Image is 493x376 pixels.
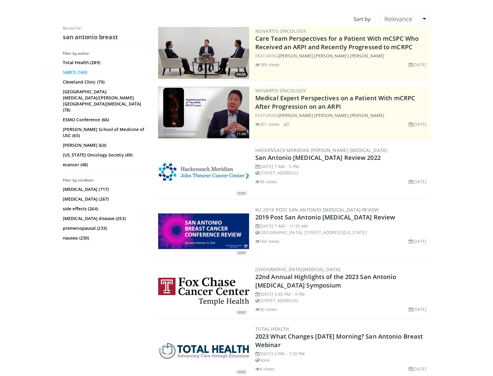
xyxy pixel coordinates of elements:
h3: Filter by author: [63,51,148,56]
span: 04:50 [235,72,248,77]
li: 36 views [255,178,277,185]
a: Hackensack Meridian [PERSON_NAME] [MEDICAL_DATA] [255,147,387,153]
a: [GEOGRAPHIC_DATA][MEDICAL_DATA] [255,266,340,272]
a: EVENT [158,277,249,305]
li: 30 views [255,306,277,312]
h3: Filter by condition: [63,178,148,183]
a: [PERSON_NAME] [314,53,348,59]
a: [GEOGRAPHIC_DATA][MEDICAL_DATA]/[PERSON_NAME][GEOGRAPHIC_DATA][MEDICAL_DATA] (78) [63,89,146,113]
div: [DATE] 6 PM - 7:30 PM None [255,350,429,363]
span: 11:09 [235,131,248,137]
small: EVENT [237,251,246,255]
a: [PERSON_NAME] [350,112,384,118]
a: Cleveland Clinic (79) [63,79,146,85]
img: a945173b-4186-467c-b504-bfda4b0484ab.png.300x170_q85_autocrop_double_scale_upscale_version-0.2.png [158,343,249,359]
a: Relevance [380,12,430,26]
div: Sort by: [349,12,376,26]
a: ecancer (48) [63,162,146,168]
a: [PERSON_NAME] [314,112,348,118]
a: Medical Expert Perspectives on a Patient With mCRPC After Progression on an ARPI [255,94,415,111]
div: [DATE] 7 AM - 11:35 AM [GEOGRAPHIC_DATA], [STREET_ADDRESS][US_STATE] [255,223,429,236]
div: [DATE] 5:45 PM - 9 PM [STREET_ADDRESS] [255,291,429,304]
li: 4 views [255,366,275,372]
li: [DATE] [409,306,427,312]
li: 201 views [255,121,280,127]
a: [US_STATE] Oncology Society (49) [63,152,146,158]
a: [MEDICAL_DATA] (717) [63,186,146,192]
li: 2 [283,121,289,127]
a: 22nd Annual Highlights of the 2023 San Antonio [MEDICAL_DATA] Symposium [255,273,396,289]
div: [DATE] 7 AM - 5 PM [STREET_ADDRESS] [255,163,429,176]
a: Novartis Oncology [255,88,306,94]
small: EVENT [237,311,246,315]
a: ESMO Conference (66) [63,117,146,123]
img: a6a9f0a7-afe5-4223-992a-589d444396a9.webp.300x170_q85_autocrop_double_scale_upscale_version-0.2.jpg [158,163,249,181]
a: 04:50 [158,27,249,79]
p: Results for: [63,26,148,31]
a: Care Team Perspectives for a Patient With mCSPC Who Received an ARPI and Recently Progressed to m... [255,34,419,51]
a: EVENT [158,343,249,359]
a: [MEDICAL_DATA] (267) [63,196,146,202]
li: [DATE] [409,178,427,185]
div: FEATURING , , [255,53,429,59]
span: Relevance [384,15,412,23]
small: EVENT [237,370,246,374]
a: side effects (264) [63,206,146,212]
img: 918109e9-db38-4028-9578-5f15f4cfacf3.jpg.300x170_q85_crop-smart_upscale.jpg [158,87,249,138]
a: Novartis Oncology [255,28,306,34]
img: cad44f18-58c5-46ed-9b0e-fe9214b03651.jpg.300x170_q85_crop-smart_upscale.jpg [158,27,249,79]
a: Total Health (289) [63,60,146,66]
li: 160 views [255,238,280,244]
img: c8e6cb85-178a-4505-a4cb-a7ed6dadf59b.jpg.300x170_q85_autocrop_double_scale_upscale_version-0.2.jpg [158,213,249,250]
li: [DATE] [409,238,427,244]
a: [MEDICAL_DATA] disease (253) [63,216,146,222]
a: nausea (230) [63,235,146,241]
li: [DATE] [409,366,427,372]
a: 11:09 [158,87,249,138]
img: 72486a56-9698-4294-a021-e1170fcc0aac.png.300x170_q85_autocrop_double_scale_upscale_version-0.2.png [158,277,249,305]
a: KU 2019 Post San Antonio [MEDICAL_DATA] Review [255,207,379,213]
h2: san antonio breast [63,33,148,41]
div: FEATURING , , [255,112,429,119]
a: Total Health [255,326,289,332]
a: premenopausal (233) [63,225,146,231]
a: [PERSON_NAME] [279,112,313,118]
li: [DATE] [409,121,427,127]
a: 2019 Post San Antonio [MEDICAL_DATA] Review [255,213,395,221]
a: EVENT [158,163,249,181]
li: 189 views [255,61,280,68]
a: EVENT [158,213,249,250]
small: EVENT [237,191,246,195]
a: [PERSON_NAME] [350,53,384,59]
a: San Antonio [MEDICAL_DATA] Review 2022 [255,154,381,162]
a: SABCS (169) [63,69,146,75]
a: [PERSON_NAME] School of Medicine of USC (65) [63,126,146,139]
a: [PERSON_NAME] (60) [63,142,146,148]
li: [DATE] [409,61,427,68]
a: [PERSON_NAME] [279,53,313,59]
a: 2023 What Changes [DATE] Morning? San Antonio Breast Webinar [255,332,423,349]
